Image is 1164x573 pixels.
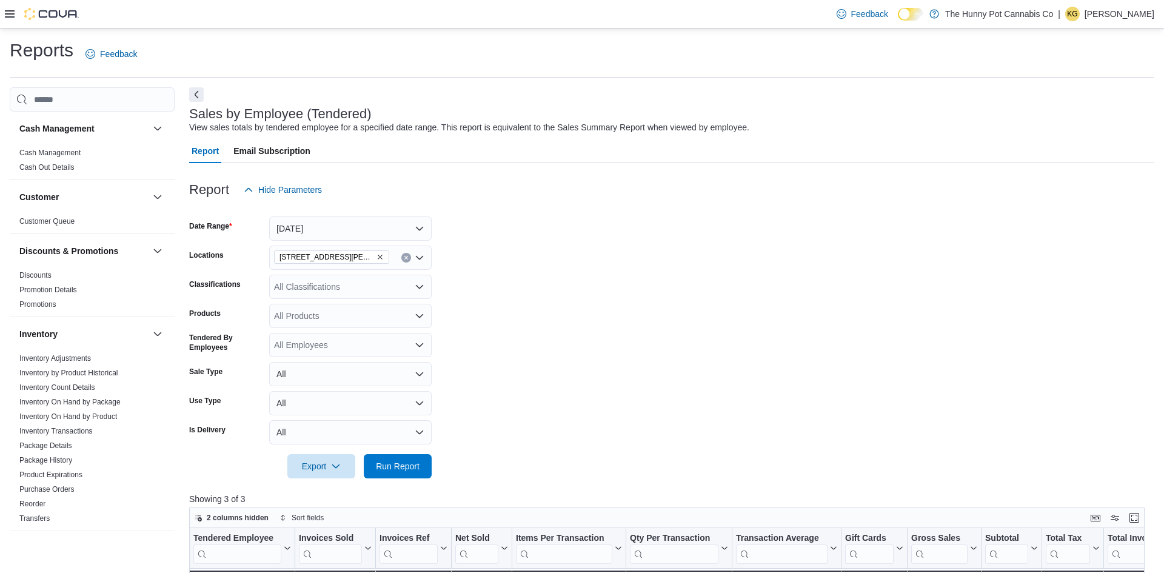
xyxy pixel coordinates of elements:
button: Subtotal [985,533,1038,564]
a: Inventory Count Details [19,383,95,392]
button: Total Tax [1046,533,1100,564]
span: Cash Management [19,148,81,158]
a: Discounts [19,271,52,280]
button: Transaction Average [736,533,837,564]
span: [STREET_ADDRESS][PERSON_NAME] [279,251,374,263]
div: Invoices Sold [299,533,362,545]
span: 1288 Ritson Rd N [274,250,389,264]
button: Qty Per Transaction [630,533,728,564]
span: Feedback [100,48,137,60]
button: Discounts & Promotions [150,244,165,258]
label: Sale Type [189,367,222,377]
a: Feedback [81,42,142,66]
button: Next [189,87,204,102]
div: Kelsey Gourdine [1065,7,1080,21]
button: Gross Sales [911,533,977,564]
button: Discounts & Promotions [19,245,148,257]
div: Tendered Employee [193,533,281,545]
div: Invoices Ref [380,533,438,545]
span: Customer Queue [19,216,75,226]
div: Invoices Sold [299,533,362,564]
div: Net Sold [455,533,498,545]
span: Cash Out Details [19,163,75,172]
div: Invoices Ref [380,533,438,564]
a: Inventory On Hand by Package [19,398,121,406]
a: Package History [19,456,72,464]
span: KG [1067,7,1077,21]
a: Cash Management [19,149,81,157]
h3: Sales by Employee (Tendered) [189,107,372,121]
span: Package History [19,455,72,465]
button: Keyboard shortcuts [1088,511,1103,525]
div: Discounts & Promotions [10,268,175,317]
a: Product Expirations [19,471,82,479]
span: Export [295,454,348,478]
button: Clear input [401,253,411,263]
h3: Discounts & Promotions [19,245,118,257]
span: 2 columns hidden [207,513,269,523]
button: Tendered Employee [193,533,291,564]
button: Cash Management [19,122,148,135]
h1: Reports [10,38,73,62]
button: Items Per Transaction [516,533,622,564]
label: Use Type [189,396,221,406]
span: Transfers [19,514,50,523]
label: Products [189,309,221,318]
a: Promotions [19,300,56,309]
button: Sort fields [275,511,329,525]
span: Email Subscription [233,139,310,163]
div: Subtotal [985,533,1028,545]
span: Sort fields [292,513,324,523]
div: Items Per Transaction [516,533,612,564]
button: 2 columns hidden [190,511,273,525]
a: Inventory Transactions [19,427,93,435]
a: Reorder [19,500,45,508]
button: Cash Management [150,121,165,136]
div: Total Tax [1046,533,1090,545]
span: Inventory On Hand by Package [19,397,121,407]
span: Inventory Transactions [19,426,93,436]
div: Cash Management [10,146,175,179]
button: Open list of options [415,311,424,321]
img: Cova [24,8,79,20]
p: [PERSON_NAME] [1085,7,1154,21]
button: Run Report [364,454,432,478]
h3: Report [189,183,229,197]
label: Classifications [189,280,241,289]
a: Customer Queue [19,217,75,226]
div: Gift Card Sales [845,533,894,564]
span: Discounts [19,270,52,280]
button: Loyalty [150,541,165,555]
a: Feedback [832,2,893,26]
button: Remove 1288 Ritson Rd N from selection in this group [376,253,384,261]
a: Inventory On Hand by Product [19,412,117,421]
span: Inventory Adjustments [19,354,91,363]
label: Tendered By Employees [189,333,264,352]
span: Feedback [851,8,888,20]
a: Purchase Orders [19,485,75,494]
button: Invoices Sold [299,533,372,564]
span: Package Details [19,441,72,451]
label: Is Delivery [189,425,226,435]
button: [DATE] [269,216,432,241]
p: The Hunny Pot Cannabis Co [945,7,1053,21]
div: Subtotal [985,533,1028,564]
span: Product Expirations [19,470,82,480]
a: Package Details [19,441,72,450]
div: Customer [10,214,175,233]
div: Gross Sales [911,533,968,545]
label: Date Range [189,221,232,231]
span: Run Report [376,460,420,472]
button: Open list of options [415,253,424,263]
span: Inventory by Product Historical [19,368,118,378]
div: Items Per Transaction [516,533,612,545]
div: Gross Sales [911,533,968,564]
div: Inventory [10,351,175,531]
button: Inventory [150,327,165,341]
button: Export [287,454,355,478]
